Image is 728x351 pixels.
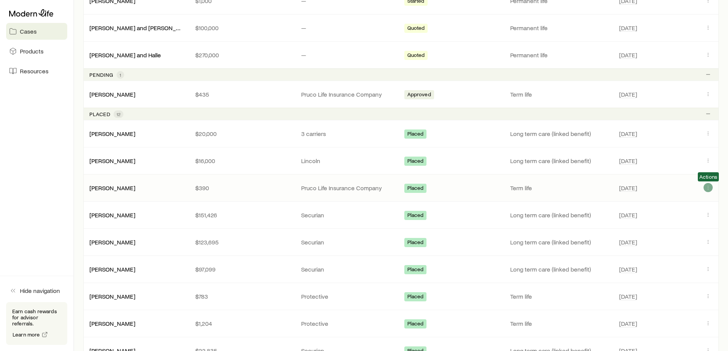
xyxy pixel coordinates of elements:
a: Resources [6,63,67,79]
p: Securian [301,211,395,219]
span: Products [20,47,44,55]
p: 3 carriers [301,130,395,137]
a: Cases [6,23,67,40]
span: [DATE] [619,320,637,327]
a: [PERSON_NAME] [89,157,135,164]
span: [DATE] [619,91,637,98]
span: Actions [699,174,717,180]
div: Earn cash rewards for advisor referrals.Learn more [6,302,67,345]
span: Hide navigation [20,287,60,294]
span: [DATE] [619,211,637,219]
span: [DATE] [619,24,637,32]
a: [PERSON_NAME] [89,238,135,246]
span: 1 [120,72,121,78]
p: $20,000 [195,130,289,137]
a: [PERSON_NAME] [89,211,135,218]
a: [PERSON_NAME] [89,184,135,191]
span: Placed [407,266,424,274]
div: [PERSON_NAME] and [PERSON_NAME] [89,24,183,32]
p: Pending [89,72,113,78]
div: [PERSON_NAME] [89,130,135,138]
span: [DATE] [619,293,637,300]
p: Permanent life [510,24,610,32]
p: $123,695 [195,238,289,246]
span: Placed [407,239,424,247]
span: Quoted [407,52,425,60]
p: Term life [510,320,610,327]
span: [DATE] [619,184,637,192]
a: [PERSON_NAME] [89,320,135,327]
span: Placed [407,185,424,193]
p: Protective [301,320,395,327]
button: Hide navigation [6,282,67,299]
p: $435 [195,91,289,98]
div: [PERSON_NAME] [89,184,135,192]
span: Cases [20,27,37,35]
p: $151,426 [195,211,289,219]
p: $16,000 [195,157,289,165]
span: [DATE] [619,51,637,59]
p: $100,000 [195,24,289,32]
p: Protective [301,293,395,300]
span: [DATE] [619,157,637,165]
p: Pruco Life Insurance Company [301,184,395,192]
span: Learn more [13,332,40,337]
p: Term life [510,293,610,300]
p: $390 [195,184,289,192]
p: Long term care (linked benefit) [510,130,610,137]
p: Earn cash rewards for advisor referrals. [12,308,61,327]
a: [PERSON_NAME] [89,91,135,98]
span: 12 [117,111,120,117]
p: $1,204 [195,320,289,327]
p: Term life [510,184,610,192]
p: $97,099 [195,265,289,273]
div: [PERSON_NAME] [89,238,135,246]
span: Resources [20,67,49,75]
a: [PERSON_NAME] [89,130,135,137]
span: Placed [407,212,424,220]
p: $270,000 [195,51,289,59]
p: Long term care (linked benefit) [510,265,610,273]
div: [PERSON_NAME] [89,320,135,328]
a: [PERSON_NAME] [89,293,135,300]
a: [PERSON_NAME] and Halle [89,51,161,58]
div: [PERSON_NAME] [89,157,135,165]
p: Long term care (linked benefit) [510,157,610,165]
div: [PERSON_NAME] [89,265,135,273]
p: Pruco Life Insurance Company [301,91,395,98]
span: Approved [407,91,431,99]
span: Placed [407,293,424,301]
a: Products [6,43,67,60]
span: Quoted [407,25,425,33]
span: Placed [407,158,424,166]
p: $783 [195,293,289,300]
p: — [301,24,395,32]
span: [DATE] [619,130,637,137]
p: Securian [301,238,395,246]
span: Placed [407,320,424,328]
p: Long term care (linked benefit) [510,211,610,219]
p: Placed [89,111,110,117]
a: [PERSON_NAME] and [PERSON_NAME] [89,24,194,31]
div: [PERSON_NAME] and Halle [89,51,161,59]
div: [PERSON_NAME] [89,91,135,99]
span: [DATE] [619,265,637,273]
span: Placed [407,131,424,139]
p: Securian [301,265,395,273]
p: — [301,51,395,59]
a: [PERSON_NAME] [89,265,135,273]
p: Long term care (linked benefit) [510,238,610,246]
p: Term life [510,91,610,98]
div: [PERSON_NAME] [89,293,135,301]
span: [DATE] [619,238,637,246]
p: Lincoln [301,157,395,165]
p: Permanent life [510,51,610,59]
